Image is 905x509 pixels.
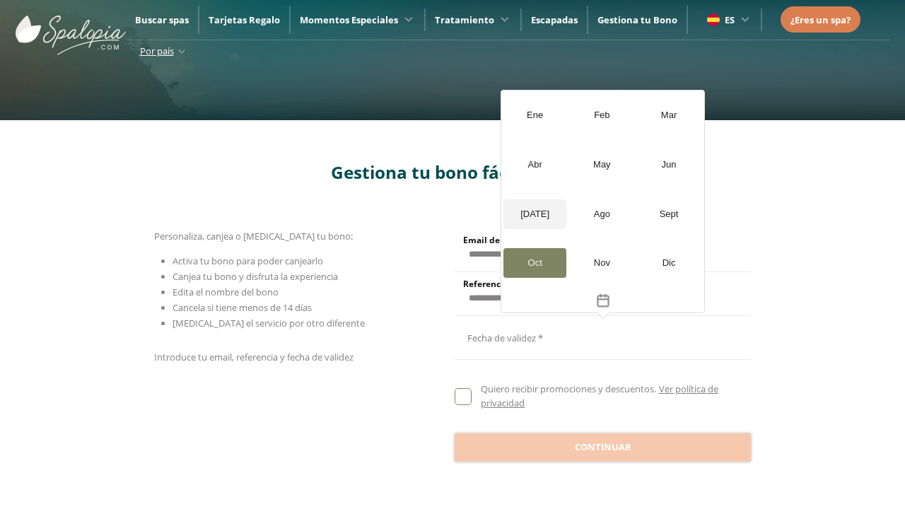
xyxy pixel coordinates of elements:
span: Quiero recibir promociones y descuentos. [481,382,656,395]
div: Feb [571,100,633,130]
a: Escapadas [531,13,578,26]
span: Por país [140,45,174,57]
span: [MEDICAL_DATA] el servicio por otro diferente [173,317,365,329]
span: Gestiona tu bono fácilmente [331,160,574,184]
div: Ene [503,100,566,130]
span: Activa tu bono para poder canjearlo [173,255,323,267]
div: Abr [503,150,566,180]
img: ImgLogoSpalopia.BvClDcEz.svg [16,1,126,55]
span: Cancela si tiene menos de 14 días [173,301,312,314]
div: Jun [638,150,701,180]
span: Personaliza, canjea o [MEDICAL_DATA] tu bono: [154,230,353,242]
button: Continuar [455,433,751,462]
a: ¿Eres un spa? [790,12,851,28]
span: Canjea tu bono y disfruta la experiencia [173,270,338,283]
div: Oct [503,248,566,278]
div: Sept [638,199,701,229]
div: Nov [571,248,633,278]
div: [DATE] [503,199,566,229]
a: Ver política de privacidad [481,382,718,409]
span: Edita el nombre del bono [173,286,279,298]
div: May [571,150,633,180]
a: Gestiona tu Bono [597,13,677,26]
button: Toggle overlay [501,288,704,312]
span: ¿Eres un spa? [790,13,851,26]
span: Introduce tu email, referencia y fecha de validez [154,351,354,363]
a: Buscar spas [135,13,189,26]
span: Continuar [575,440,631,455]
a: Tarjetas Regalo [209,13,280,26]
div: Dic [638,248,701,278]
div: Ago [571,199,633,229]
div: Mar [638,100,701,130]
